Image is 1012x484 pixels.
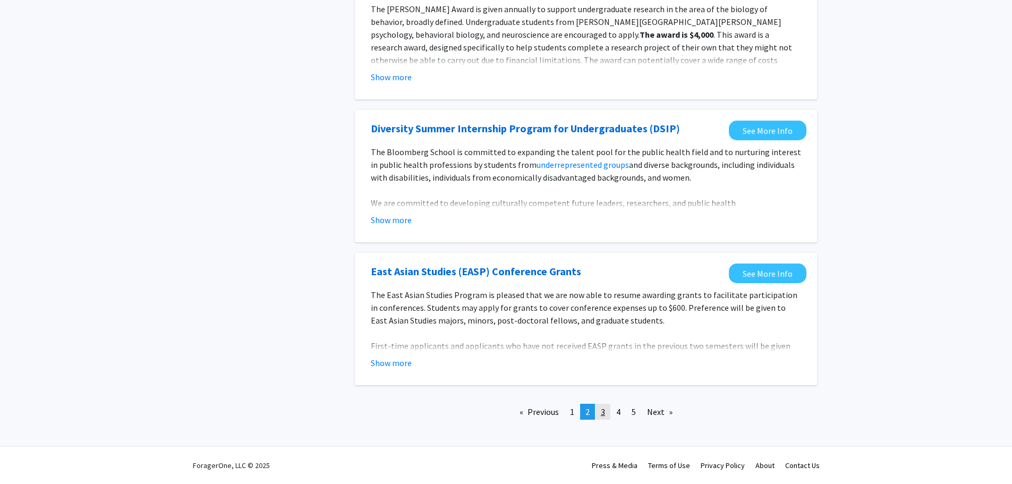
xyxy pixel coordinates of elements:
span: 3 [601,406,605,417]
a: Opens in a new tab [371,264,581,279]
iframe: Chat [8,436,45,476]
p: We are committed to developing culturally competent future leaders, researchers, and public healt... [371,197,801,260]
button: Show more [371,71,412,83]
div: ForagerOne, LLC © 2025 [193,447,270,484]
a: Opens in a new tab [371,121,680,137]
a: Opens in a new tab [729,121,806,140]
span: 4 [616,406,620,417]
span: The [PERSON_NAME] Award is given annually to support undergraduate research in the area of the bi... [371,4,781,40]
a: Contact Us [785,461,820,470]
a: underrepresented groups [537,159,629,170]
a: Privacy Policy [701,461,745,470]
a: Opens in a new tab [729,264,806,283]
a: Previous page [514,404,564,420]
a: About [755,461,775,470]
ul: Pagination [355,404,817,420]
span: 5 [632,406,636,417]
button: Show more [371,356,412,369]
span: 2 [585,406,590,417]
p: The Bloomberg School is committed to expanding the talent pool for the public health field and to... [371,146,801,184]
p: The East Asian Studies Program is pleased that we are now able to resume awarding grants to facil... [371,288,801,327]
a: Next page [642,404,678,420]
strong: The award is $4,000 [640,29,713,40]
a: Press & Media [592,461,637,470]
p: First-time applicants and applicants who have not received EASP grants in the previous two semest... [371,339,801,390]
span: 1 [570,406,574,417]
button: Show more [371,214,412,226]
a: Terms of Use [648,461,690,470]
